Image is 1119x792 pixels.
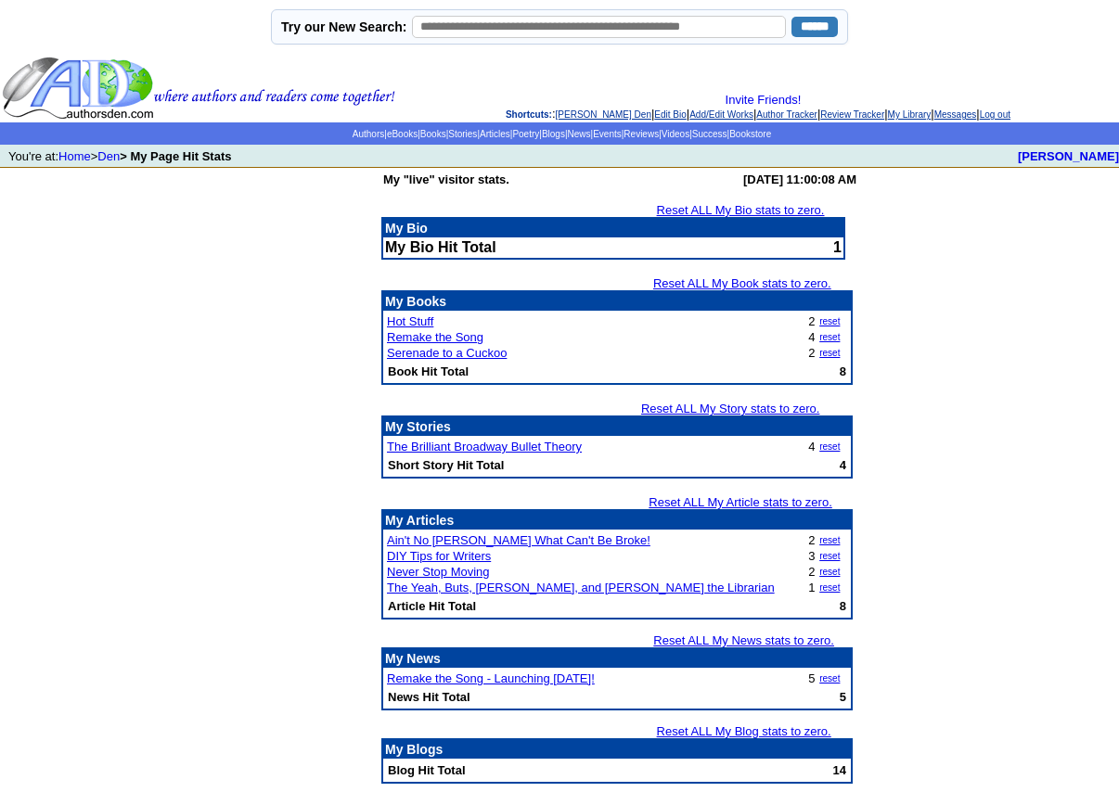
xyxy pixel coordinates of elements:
b: 4 [840,458,846,472]
p: My Bio [385,221,842,236]
p: My Stories [385,419,849,434]
a: Reset ALL My Book stats to zero. [653,276,831,290]
b: 14 [833,763,846,777]
b: 8 [840,364,846,378]
a: Reset ALL My Article stats to zero. [649,495,832,509]
a: The Brilliant Broadway Bullet Theory [387,440,582,453]
a: reset [819,441,840,452]
p: My Blogs [385,742,849,757]
a: reset [819,348,840,358]
a: Remake the Song - Launching [DATE]! [387,671,595,685]
font: 5 [808,671,815,685]
font: 3 [808,549,815,563]
a: News [568,129,591,139]
b: 5 [840,690,846,704]
b: News Hit Total [388,690,470,704]
font: 1 [808,581,815,594]
a: Edit Bio [654,109,686,120]
a: DIY Tips for Writers [387,549,491,563]
a: Author Tracker [756,109,817,120]
a: Add/Edit Works [689,109,753,120]
a: [PERSON_NAME] Den [556,109,651,120]
b: Blog Hit Total [388,763,466,777]
img: header_logo2.gif [2,56,395,121]
b: My Bio Hit Total [385,239,496,255]
a: reset [819,535,840,545]
a: Reset ALL My Blog stats to zero. [657,724,831,738]
a: Invite Friends! [726,93,802,107]
a: Den [97,149,120,163]
a: Reviews [624,129,659,139]
a: reset [819,332,840,342]
a: Log out [980,109,1010,120]
div: : | | | | | | | [399,93,1117,121]
a: Home [58,149,91,163]
p: My Books [385,294,849,309]
font: 1 [833,239,842,255]
b: > My Page Hit Stats [120,149,231,163]
p: My Articles [385,513,849,528]
a: reset [819,582,840,593]
a: Ain't No [PERSON_NAME] What Can't Be Broke! [387,533,650,547]
b: My "live" visitor stats. [383,172,509,186]
a: Messages [934,109,977,120]
a: Reset ALL My News stats to zero. [653,633,834,647]
a: reset [819,551,840,561]
font: You're at: > [8,149,231,163]
a: Blogs [542,129,565,139]
font: 2 [808,314,815,328]
a: Reset ALL My Story stats to zero. [641,402,819,415]
p: My News [385,651,849,666]
span: Shortcuts: [506,109,552,120]
label: Try our New Search: [281,19,406,34]
a: eBooks [387,129,418,139]
a: Never Stop Moving [387,565,490,579]
a: Articles [480,129,510,139]
a: reset [819,316,840,326]
font: 4 [808,330,815,344]
a: Events [593,129,622,139]
b: Book Hit Total [388,364,469,378]
b: [DATE] 11:00:08 AM [743,172,856,186]
a: My Library [888,109,932,120]
a: The Yeah, Buts, [PERSON_NAME], and [PERSON_NAME] the Librarian [387,581,775,594]
b: Short Story Hit Total [388,458,504,472]
b: Article Hit Total [388,599,476,613]
a: Bookstore [729,129,771,139]
a: reset [819,567,840,577]
a: Review Tracker [820,109,884,120]
a: Serenade to a Cuckoo [387,346,507,360]
a: Poetry [512,129,539,139]
a: [PERSON_NAME] [1018,149,1119,163]
a: reset [819,673,840,683]
font: 2 [808,533,815,547]
b: 8 [840,599,846,613]
a: Reset ALL My Bio stats to zero. [657,203,825,217]
a: Videos [662,129,689,139]
a: Hot Stuff [387,314,433,328]
font: 4 [808,440,815,453]
a: Authors [353,129,384,139]
a: Books [420,129,446,139]
a: Stories [448,129,477,139]
a: Success [692,129,727,139]
font: 2 [808,565,815,579]
font: 2 [808,346,815,360]
a: Remake the Song [387,330,483,344]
